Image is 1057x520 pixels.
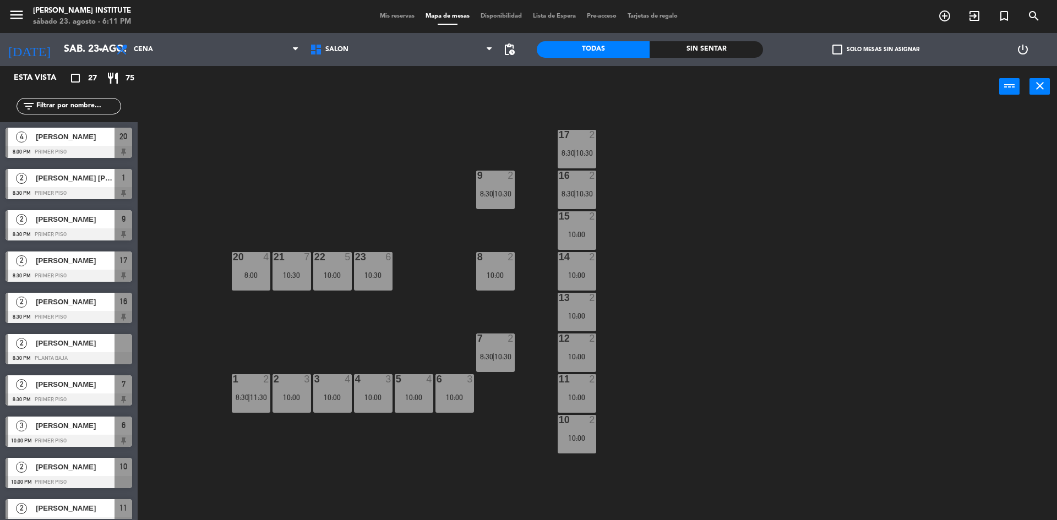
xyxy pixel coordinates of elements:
div: 10:00 [313,393,352,401]
span: [PERSON_NAME] [36,131,115,143]
div: 10:00 [313,271,352,279]
span: 3 [16,420,27,431]
span: [PERSON_NAME] [36,461,115,473]
div: 10:00 [558,353,596,360]
div: 10:00 [273,393,311,401]
div: 10:00 [395,393,433,401]
span: check_box_outline_blank [832,45,842,54]
span: 10:30 [494,189,511,198]
div: 2 [589,293,596,303]
span: 8:30 [236,393,249,402]
span: 2 [16,503,27,514]
input: Filtrar por nombre... [35,100,121,112]
span: | [248,393,250,402]
div: 10:30 [273,271,311,279]
span: Mapa de mesas [420,13,475,19]
i: crop_square [69,72,82,85]
i: arrow_drop_down [94,43,107,56]
div: 2 [589,374,596,384]
span: 20 [119,130,127,143]
span: [PERSON_NAME] [36,296,115,308]
span: pending_actions [503,43,516,56]
div: 2 [508,252,514,262]
span: 11:30 [250,393,267,402]
i: close [1033,79,1047,92]
div: sábado 23. agosto - 6:11 PM [33,17,131,28]
div: 2 [589,171,596,180]
span: Cena [134,46,153,53]
span: 2 [16,255,27,266]
div: 2 [508,333,514,343]
div: 8 [477,252,478,262]
i: restaurant [106,72,119,85]
span: 10:30 [576,189,593,198]
i: turned_in_not [998,9,1011,23]
div: Esta vista [6,72,79,85]
label: Solo mesas sin asignar [832,45,919,54]
button: menu [8,7,25,27]
div: [PERSON_NAME] Institute [33,6,131,17]
span: 8:30 [480,189,493,198]
span: | [574,189,576,198]
i: menu [8,7,25,23]
span: 2 [16,214,27,225]
div: 10:00 [558,312,596,320]
span: SALON [325,46,348,53]
div: 5 [345,252,351,262]
span: Pre-acceso [581,13,622,19]
div: 10:00 [558,231,596,238]
span: 9 [122,212,126,226]
span: 2 [16,379,27,390]
span: 1 [122,171,126,184]
div: 2 [589,130,596,140]
span: Disponibilidad [475,13,527,19]
span: 2 [16,338,27,349]
span: 11 [119,501,127,514]
button: power_input [999,78,1020,95]
div: 9 [477,171,478,180]
span: 10:30 [494,352,511,361]
div: 10:00 [476,271,515,279]
span: 16 [119,295,127,308]
div: 2 [589,211,596,221]
div: 7 [477,333,478,343]
div: 4 [355,374,356,384]
button: close [1029,78,1050,95]
div: 10:00 [558,271,596,279]
div: 8:00 [232,271,270,279]
span: 17 [119,254,127,267]
span: 10 [119,460,127,473]
div: 3 [467,374,473,384]
span: [PERSON_NAME] [PERSON_NAME] [36,172,115,184]
div: Todas [537,41,650,58]
div: 4 [263,252,270,262]
span: | [492,352,494,361]
div: Sin sentar [650,41,762,58]
div: 2 [589,252,596,262]
span: 4 [16,132,27,143]
span: Mis reservas [374,13,420,19]
div: 22 [314,252,315,262]
span: | [574,149,576,157]
span: [PERSON_NAME] [36,502,115,514]
span: 75 [126,72,134,85]
span: Lista de Espera [527,13,581,19]
span: [PERSON_NAME] [36,420,115,431]
span: 27 [88,72,97,85]
span: 8:30 [562,189,575,198]
div: 2 [589,333,596,343]
span: [PERSON_NAME] [36,379,115,390]
span: [PERSON_NAME] [36,255,115,266]
div: 4 [345,374,351,384]
i: filter_list [22,100,35,113]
